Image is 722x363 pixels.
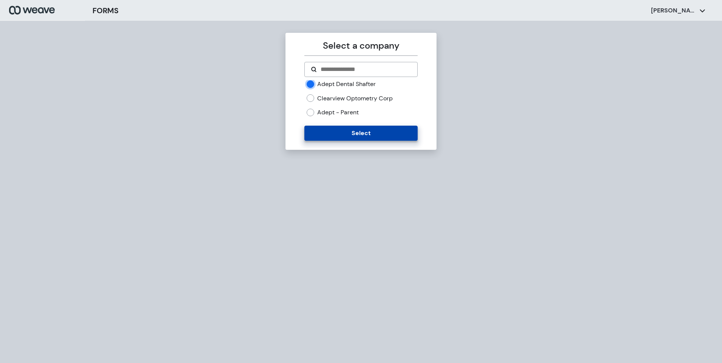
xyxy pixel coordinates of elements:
input: Search [320,65,411,74]
p: [PERSON_NAME] [651,6,696,15]
h3: FORMS [93,5,119,16]
button: Select [304,126,417,141]
label: Adept Dental Shafter [317,80,376,88]
label: Adept - Parent [317,108,359,117]
label: Clearview Optometry Corp [317,94,393,103]
p: Select a company [304,39,417,52]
